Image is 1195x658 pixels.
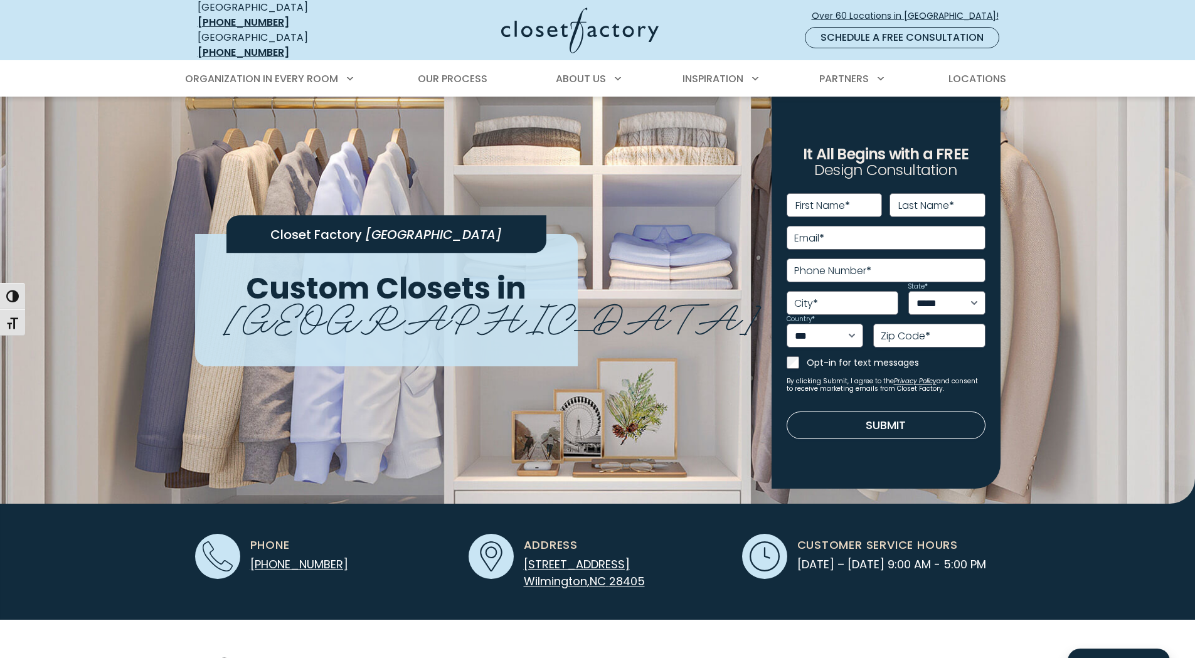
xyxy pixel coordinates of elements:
[898,201,954,211] label: Last Name
[787,378,985,393] small: By clicking Submit, I agree to the and consent to receive marketing emails from Closet Factory.
[908,284,928,290] label: State
[250,556,348,572] a: [PHONE_NUMBER]
[270,226,362,243] span: Closet Factory
[794,299,818,309] label: City
[797,556,986,573] span: [DATE] – [DATE] 9:00 AM - 5:00 PM
[224,286,760,343] span: [GEOGRAPHIC_DATA]
[590,573,606,589] span: NC
[365,226,502,243] span: [GEOGRAPHIC_DATA]
[881,331,930,341] label: Zip Code
[794,266,871,276] label: Phone Number
[682,72,743,86] span: Inspiration
[198,45,289,60] a: [PHONE_NUMBER]
[819,72,869,86] span: Partners
[814,160,957,181] span: Design Consultation
[246,267,526,309] span: Custom Closets in
[185,72,338,86] span: Organization in Every Room
[524,536,578,553] span: Address
[794,233,824,243] label: Email
[556,72,606,86] span: About Us
[176,61,1019,97] nav: Primary Menu
[787,316,815,322] label: Country
[787,411,985,439] button: Submit
[524,556,645,589] a: [STREET_ADDRESS] Wilmington,NC 28405
[805,27,999,48] a: Schedule a Free Consultation
[198,30,380,60] div: [GEOGRAPHIC_DATA]
[418,72,487,86] span: Our Process
[803,144,969,164] span: It All Begins with a FREE
[609,573,645,589] span: 28405
[501,8,659,53] img: Closet Factory Logo
[198,15,289,29] a: [PHONE_NUMBER]
[948,72,1006,86] span: Locations
[812,9,1009,23] span: Over 60 Locations in [GEOGRAPHIC_DATA]!
[524,556,630,572] span: [STREET_ADDRESS]
[797,536,959,553] span: Customer Service Hours
[795,201,850,211] label: First Name
[807,356,985,369] label: Opt-in for text messages
[524,573,587,589] span: Wilmington
[250,536,290,553] span: Phone
[894,376,937,386] a: Privacy Policy
[811,5,1009,27] a: Over 60 Locations in [GEOGRAPHIC_DATA]!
